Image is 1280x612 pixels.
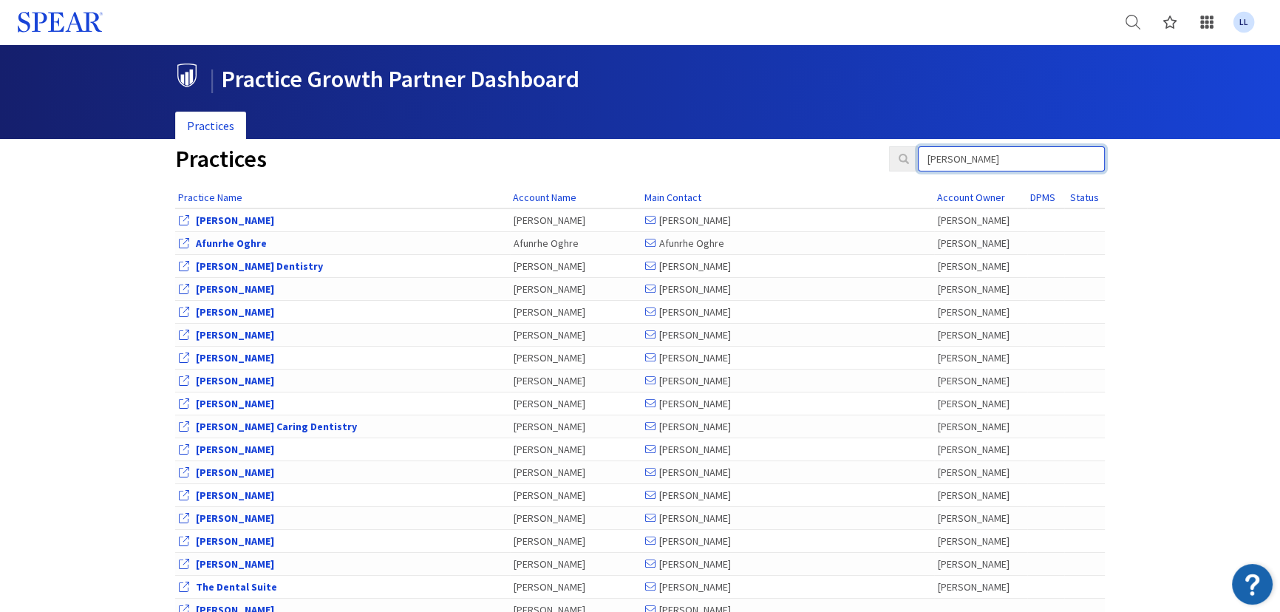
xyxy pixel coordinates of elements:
[938,419,1024,434] div: [PERSON_NAME]
[514,557,638,571] div: [PERSON_NAME]
[645,282,930,296] div: [PERSON_NAME]
[514,259,638,273] div: [PERSON_NAME]
[175,64,1094,92] h1: Practice Growth Partner Dashboard
[196,557,274,571] a: View Office Dashboard
[938,579,1024,594] div: [PERSON_NAME]
[645,557,930,571] div: [PERSON_NAME]
[937,191,1005,204] a: Account Owner
[645,579,930,594] div: [PERSON_NAME]
[938,373,1024,388] div: [PERSON_NAME]
[645,442,930,457] div: [PERSON_NAME]
[938,442,1024,457] div: [PERSON_NAME]
[175,146,867,172] h1: Practices
[514,350,638,365] div: [PERSON_NAME]
[514,442,638,457] div: [PERSON_NAME]
[645,213,930,228] div: [PERSON_NAME]
[645,534,930,548] div: [PERSON_NAME]
[514,534,638,548] div: [PERSON_NAME]
[1070,191,1099,204] a: Status
[938,511,1024,526] div: [PERSON_NAME]
[175,112,246,140] a: Practices
[178,191,242,204] a: Practice Name
[938,282,1024,296] div: [PERSON_NAME]
[938,396,1024,411] div: [PERSON_NAME]
[645,350,930,365] div: [PERSON_NAME]
[938,213,1024,228] div: [PERSON_NAME]
[514,213,638,228] div: [PERSON_NAME]
[514,282,638,296] div: [PERSON_NAME]
[645,419,930,434] div: [PERSON_NAME]
[514,419,638,434] div: [PERSON_NAME]
[196,214,274,227] a: View Office Dashboard
[644,191,701,204] a: Main Contact
[196,534,274,548] a: View Office Dashboard
[645,465,930,480] div: [PERSON_NAME]
[513,191,576,204] a: Account Name
[938,327,1024,342] div: [PERSON_NAME]
[645,396,930,411] div: [PERSON_NAME]
[196,259,323,273] a: View Office Dashboard
[196,420,357,433] a: View Office Dashboard
[514,465,638,480] div: [PERSON_NAME]
[645,511,930,526] div: [PERSON_NAME]
[196,305,274,319] a: View Office Dashboard
[196,328,274,341] a: View Office Dashboard
[645,373,930,388] div: [PERSON_NAME]
[938,259,1024,273] div: [PERSON_NAME]
[209,64,215,94] span: |
[514,511,638,526] div: [PERSON_NAME]
[938,488,1024,503] div: [PERSON_NAME]
[196,466,274,479] a: View Office Dashboard
[1030,191,1055,204] a: DPMS
[938,557,1024,571] div: [PERSON_NAME]
[938,534,1024,548] div: [PERSON_NAME]
[196,374,274,387] a: View Office Dashboard
[196,237,267,250] a: View Office Dashboard
[645,305,930,319] div: [PERSON_NAME]
[514,396,638,411] div: [PERSON_NAME]
[1232,564,1273,605] button: Open Resource Center
[196,443,274,456] a: View Office Dashboard
[18,12,103,33] svg: Spear Logo
[938,465,1024,480] div: [PERSON_NAME]
[1225,4,1262,41] a: LL
[514,579,638,594] div: [PERSON_NAME]
[196,489,274,502] a: View Office Dashboard
[196,397,274,410] a: View Office Dashboard
[196,580,277,594] a: View Office Dashboard
[918,146,1105,171] input: Search Practices
[938,350,1024,365] div: [PERSON_NAME]
[938,236,1024,251] div: [PERSON_NAME]
[514,373,638,388] div: [PERSON_NAME]
[196,351,274,364] a: View Office Dashboard
[514,327,638,342] div: [PERSON_NAME]
[1232,564,1273,605] img: Resource Center badge
[196,282,274,296] a: View Office Dashboard
[514,305,638,319] div: [PERSON_NAME]
[514,488,638,503] div: [PERSON_NAME]
[514,236,638,251] div: Afunrhe Oghre
[196,511,274,525] a: View Office Dashboard
[645,259,930,273] div: [PERSON_NAME]
[645,488,930,503] div: [PERSON_NAME]
[645,327,930,342] div: [PERSON_NAME]
[938,305,1024,319] div: [PERSON_NAME]
[645,236,930,251] div: Afunrhe Oghre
